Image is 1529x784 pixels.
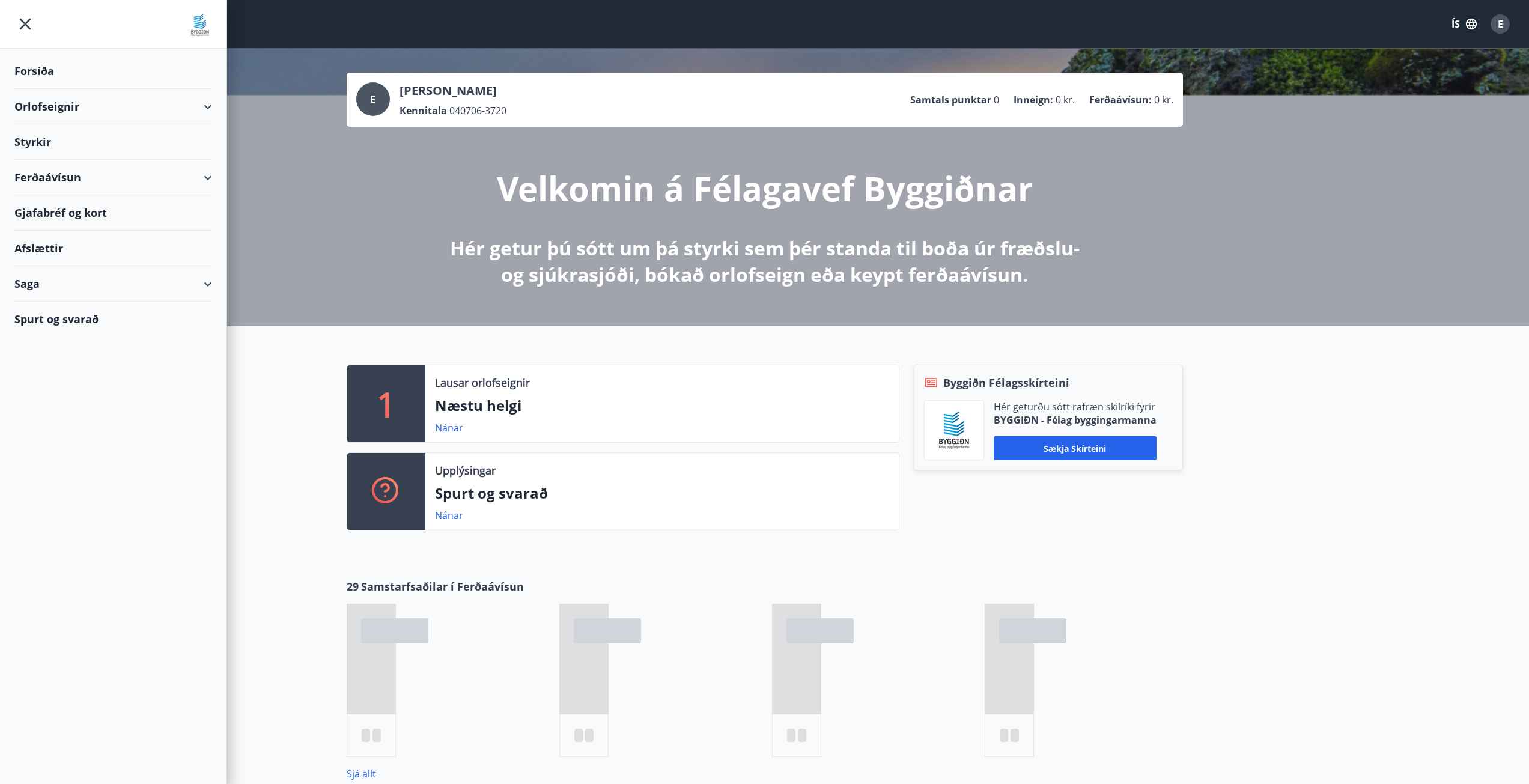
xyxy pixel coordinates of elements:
[448,235,1082,288] p: Hér getur þú sótt um þá styrki sem þér standa til boða úr fræðslu- og sjúkrasjóði, bókað orlofsei...
[377,381,396,427] p: 1
[943,375,1069,390] span: Byggiðn Félagsskírteini
[14,89,212,124] div: Orlofseignir
[14,266,212,302] div: Saga
[1056,93,1075,106] span: 0 kr.
[994,413,1157,427] p: BYGGIÐN - Félag byggingarmanna
[435,483,889,503] p: Spurt og svarað
[1498,17,1503,31] span: E
[435,509,463,522] a: Nánar
[1445,13,1483,35] button: ÍS
[910,93,991,106] p: Samtals punktar
[435,421,463,434] a: Nánar
[435,375,530,390] p: Lausar orlofseignir
[14,160,212,195] div: Ferðaávísun
[14,195,212,231] div: Gjafabréf og kort
[994,93,999,106] span: 0
[14,53,212,89] div: Forsíða
[1154,93,1173,106] span: 0 kr.
[994,436,1157,460] button: Sækja skírteini
[435,395,889,416] p: Næstu helgi
[370,93,375,106] span: E
[400,82,506,99] p: [PERSON_NAME]
[14,124,212,160] div: Styrkir
[1089,93,1152,106] p: Ferðaávísun :
[361,579,524,594] span: Samstarfsaðilar í Ferðaávísun
[14,302,212,336] div: Spurt og svarað
[14,231,212,266] div: Afslættir
[347,579,359,594] span: 29
[1014,93,1053,106] p: Inneign :
[435,463,496,478] p: Upplýsingar
[14,13,36,35] button: menu
[497,165,1033,211] p: Velkomin á Félagavef Byggiðnar
[347,767,376,780] a: Sjá allt
[449,104,506,117] span: 040706-3720
[994,400,1157,413] p: Hér geturðu sótt rafræn skilríki fyrir
[188,13,212,37] img: union_logo
[934,410,974,451] img: BKlGVmlTW1Qrz68WFGMFQUcXHWdQd7yePWMkvn3i.png
[1486,10,1515,38] button: E
[400,104,447,117] p: Kennitala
